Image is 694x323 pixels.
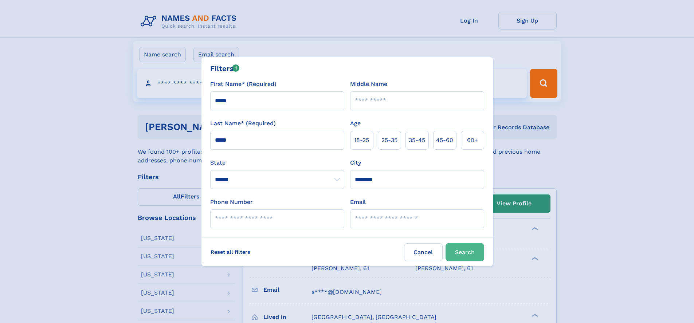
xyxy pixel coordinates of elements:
label: Email [350,198,366,206]
label: Middle Name [350,80,387,88]
div: Filters [210,63,240,74]
label: Cancel [404,243,443,261]
label: State [210,158,344,167]
label: Reset all filters [206,243,255,261]
label: Age [350,119,361,128]
label: First Name* (Required) [210,80,277,88]
span: 35‑45 [409,136,425,145]
span: 45‑60 [436,136,453,145]
span: 60+ [467,136,478,145]
label: Last Name* (Required) [210,119,276,128]
span: 25‑35 [381,136,397,145]
label: Phone Number [210,198,253,206]
label: City [350,158,361,167]
button: Search [446,243,484,261]
span: 18‑25 [354,136,369,145]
